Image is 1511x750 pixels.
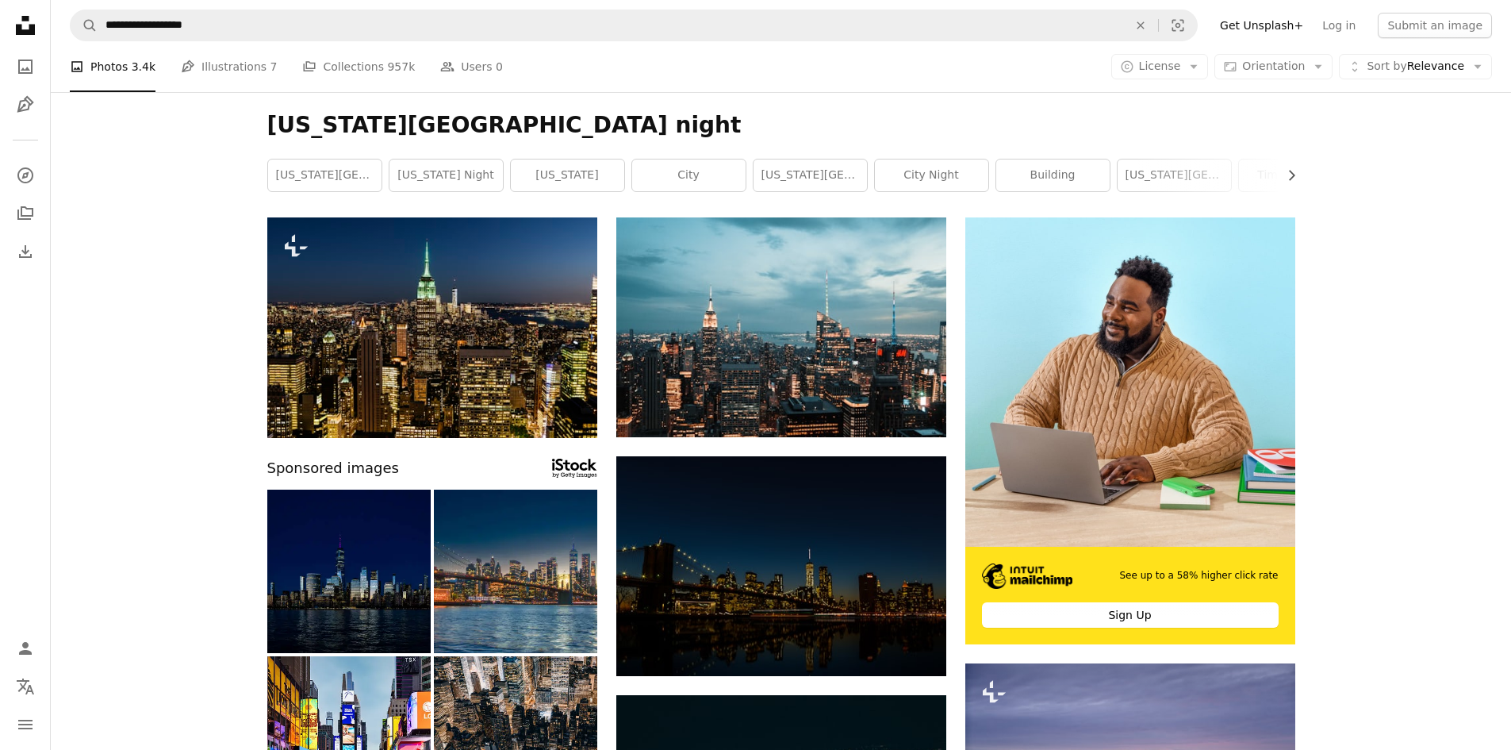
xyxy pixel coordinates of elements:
a: building [996,160,1110,191]
span: See up to a 58% higher click rate [1119,569,1278,583]
a: [US_STATE][GEOGRAPHIC_DATA] [268,160,382,191]
button: Visual search [1159,10,1197,40]
a: Users 0 [440,41,503,92]
button: Menu [10,709,41,740]
a: Collections [10,198,41,229]
a: times square [1239,160,1352,191]
img: file-1722962830841-dea897b5811bimage [965,217,1295,547]
h1: [US_STATE][GEOGRAPHIC_DATA] night [267,111,1295,140]
a: Illustrations [10,89,41,121]
img: aerial photography of concrete high rise building under cloudy sky [616,217,946,437]
span: Sponsored images [267,457,399,480]
button: scroll list to the right [1277,160,1295,191]
span: Relevance [1367,59,1464,75]
button: Clear [1123,10,1158,40]
a: city night [875,160,988,191]
button: Orientation [1214,54,1333,79]
a: aerial photography of concrete high rise building under cloudy sky [616,320,946,334]
span: Orientation [1242,60,1305,72]
img: Brooklyn bridge [616,456,946,676]
button: Language [10,671,41,702]
a: Photos [10,51,41,83]
img: Night skyline of New York City. Urban Concept. [267,217,597,438]
button: Submit an image [1378,13,1492,38]
a: Explore [10,160,41,191]
a: Log in / Sign up [10,633,41,664]
img: NYC Skyline just past sunset/early evening [267,490,431,653]
a: [US_STATE][GEOGRAPHIC_DATA] wallpaper [754,160,867,191]
div: Sign Up [982,602,1279,628]
a: Brooklyn bridge [616,559,946,573]
a: Log in [1313,13,1365,38]
a: city [632,160,746,191]
a: Collections 957k [302,41,415,92]
form: Find visuals sitewide [70,10,1198,41]
a: [US_STATE][GEOGRAPHIC_DATA] sunset [1118,160,1231,191]
a: Download History [10,236,41,267]
span: Sort by [1367,60,1406,72]
a: Get Unsplash+ [1210,13,1313,38]
a: Night skyline of New York City. Urban Concept. [267,320,597,334]
span: License [1139,60,1181,72]
span: 957k [387,58,415,75]
a: [US_STATE] night [389,160,503,191]
a: Illustrations 7 [181,41,277,92]
button: Sort byRelevance [1339,54,1492,79]
img: file-1690386555781-336d1949dad1image [982,563,1073,589]
img: The historic Brooklyn Bridge at night [434,490,597,653]
button: License [1111,54,1209,79]
span: 7 [270,58,278,75]
a: See up to a 58% higher click rateSign Up [965,217,1295,644]
span: 0 [496,58,503,75]
button: Search Unsplash [71,10,98,40]
a: [US_STATE] [511,160,624,191]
